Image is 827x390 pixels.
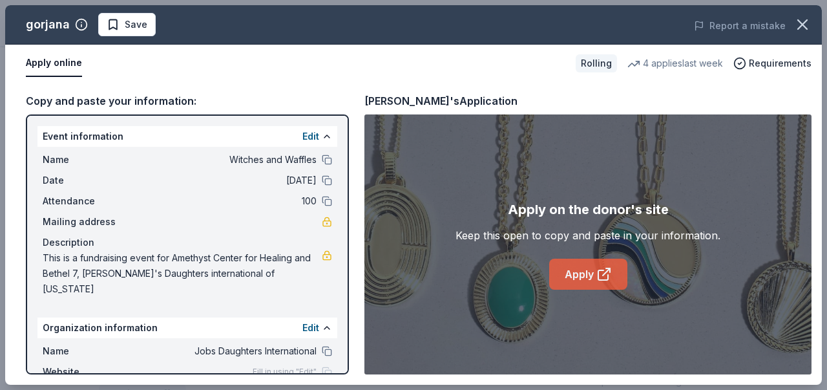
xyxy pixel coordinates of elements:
button: Report a mistake [694,18,786,34]
button: Requirements [733,56,811,71]
span: Save [125,17,147,32]
span: Name [43,152,129,168]
span: Mailing address [43,214,129,230]
span: Website [43,364,129,380]
span: This is a fundraising event for Amethyst Center for Healing and Bethel 7, [PERSON_NAME]'s Daughte... [43,250,322,297]
button: Edit [302,129,319,144]
div: Organization information [37,318,337,338]
span: Name [43,343,129,359]
span: Jobs Daughters International [129,343,317,359]
span: Requirements [749,56,811,71]
button: Save [98,13,156,36]
span: Witches and Waffles [129,152,317,168]
div: Keep this open to copy and paste in your information. [455,228,720,243]
div: gorjana [26,14,70,35]
span: 100 [129,193,317,209]
button: Edit [302,320,319,336]
div: [PERSON_NAME]'s Application [364,92,518,109]
span: Date [43,173,129,188]
span: [DATE] [129,173,317,188]
div: Description [43,235,332,250]
div: Copy and paste your information: [26,92,349,109]
a: Apply [549,259,627,290]
div: 4 applies last week [627,56,723,71]
div: Rolling [576,54,617,72]
span: Fill in using "Edit" [253,367,317,377]
span: Attendance [43,193,129,209]
div: Event information [37,126,337,147]
div: Apply on the donor's site [508,199,669,220]
button: Apply online [26,50,82,77]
